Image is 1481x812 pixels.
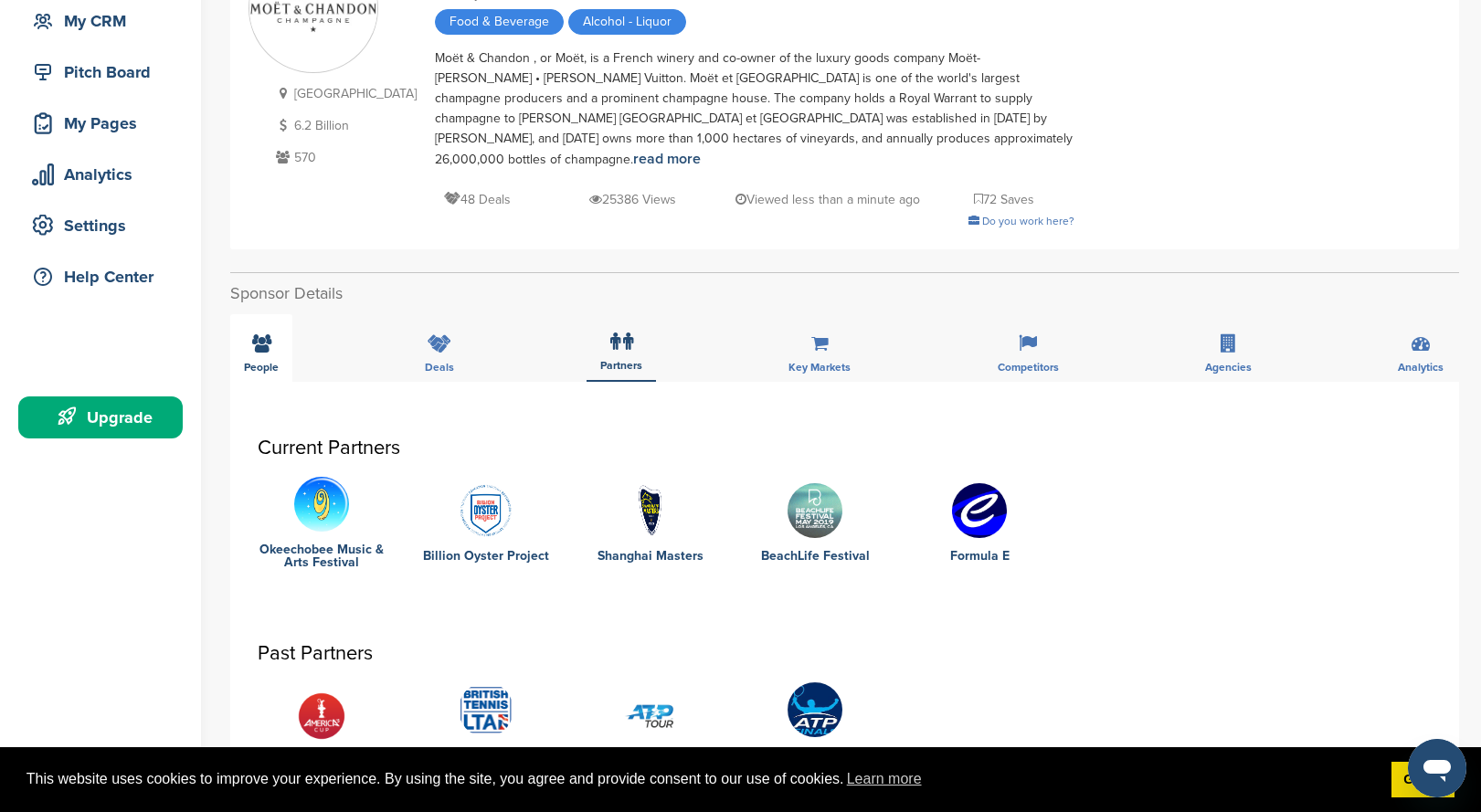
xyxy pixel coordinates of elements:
[294,477,349,532] img: Okeechobee logo
[18,256,183,298] a: Help Center
[568,9,686,35] span: Alcohol - Liquor
[27,56,183,89] div: Pitch Board
[459,483,513,538] img: Shieldcropped (1)
[18,51,183,93] a: Pitch Board
[27,401,183,434] div: Upgrade
[27,107,183,140] div: My Pages
[26,765,1377,793] span: This website uses cookies to improve your experience. By using the site, you agree and provide co...
[623,689,678,743] img: Atp tour
[230,281,1459,306] h2: Sponsor Details
[27,209,183,242] div: Settings
[788,483,842,538] img: Ueaebmnn 400x400 1
[18,396,183,438] a: Upgrade
[27,158,183,191] div: Analytics
[27,260,183,293] div: Help Center
[435,48,1074,170] div: Moët & Chandon , or Moët, is a French winery and co-owner of the luxury goods company Moët-[PERSO...
[788,362,851,373] span: Key Markets
[952,483,1007,538] img: Pzqmrxat 400x400
[751,550,879,563] a: BeachLife Festival
[1205,362,1252,373] span: Agencies
[422,550,550,563] a: Billion Oyster Project
[18,205,183,247] a: Settings
[435,9,564,35] span: Food & Beverage
[589,188,676,211] p: 25386 Views
[459,682,513,737] img: Open uri20141112 64162 1an2a01?1415811666
[244,362,279,373] span: People
[968,215,1074,227] a: Do you work here?
[623,483,678,538] img: Data?1415807709
[1408,739,1466,797] iframe: Schaltfläche zum Öffnen des Messaging-Fensters
[258,543,386,569] a: Okeechobee Music & Arts Festival
[600,360,642,371] span: Partners
[27,5,183,37] div: My CRM
[587,550,714,563] a: Shanghai Masters
[1398,362,1444,373] span: Analytics
[1391,762,1455,798] a: dismiss cookie message
[788,682,842,737] img: Atp finals rgb pos
[258,437,1432,459] h3: Current Partners
[294,689,349,743] img: Open uri20141112 64162 1l9q9vf?1415809068
[444,188,511,211] p: 48 Deals
[425,362,454,373] span: Deals
[18,102,183,144] a: My Pages
[271,146,417,169] p: 570
[258,642,1432,664] h3: Past Partners
[844,765,925,793] a: learn more about cookies
[974,188,1034,211] p: 72 Saves
[271,82,417,105] p: [GEOGRAPHIC_DATA]
[633,150,701,168] a: read more
[18,153,183,195] a: Analytics
[271,114,417,137] p: 6.2 Billion
[982,215,1074,227] span: Do you work here?
[915,550,1043,563] a: Formula E
[735,188,920,211] p: Viewed less than a minute ago
[998,362,1059,373] span: Competitors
